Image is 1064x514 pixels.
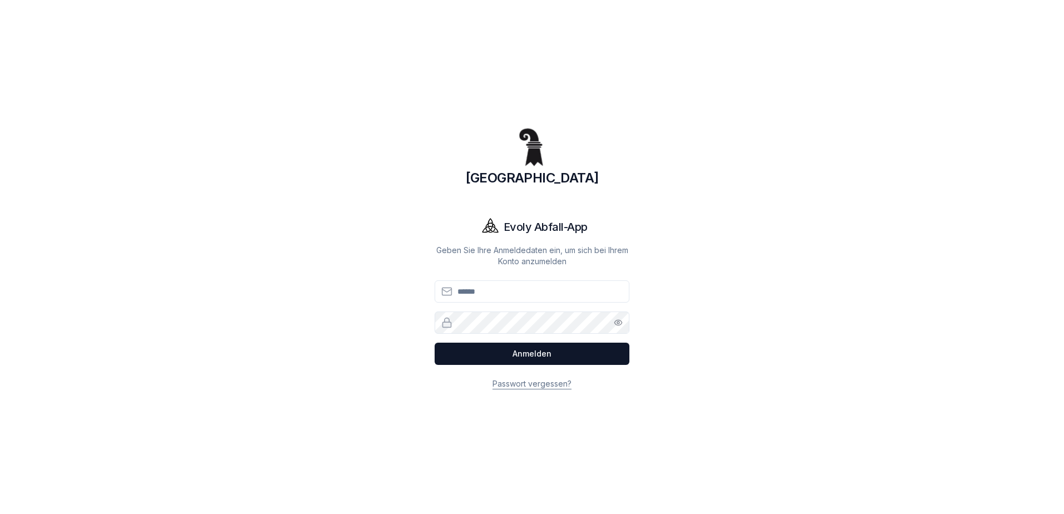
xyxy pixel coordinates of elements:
p: Geben Sie Ihre Anmeldedaten ein, um sich bei Ihrem Konto anzumelden [435,245,629,267]
img: Basel Logo [505,118,559,171]
button: Anmelden [435,343,629,365]
h1: [GEOGRAPHIC_DATA] [435,169,629,187]
h1: Evoly Abfall-App [504,219,588,235]
img: Evoly Logo [477,214,504,240]
a: Passwort vergessen? [492,379,572,388]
